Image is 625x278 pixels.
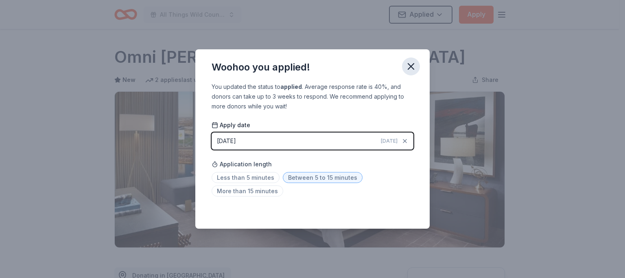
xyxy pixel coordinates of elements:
div: Woohoo you applied! [212,61,310,74]
span: Less than 5 minutes [212,172,280,183]
span: Application length [212,159,272,169]
button: [DATE][DATE] [212,132,413,150]
b: applied [280,83,302,90]
div: [DATE] [217,136,236,146]
span: Apply date [212,121,250,129]
span: More than 15 minutes [212,185,283,196]
div: You updated the status to . Average response rate is 40%, and donors can take up to 3 weeks to re... [212,82,413,111]
span: [DATE] [381,138,398,144]
span: Between 5 to 15 minutes [283,172,363,183]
